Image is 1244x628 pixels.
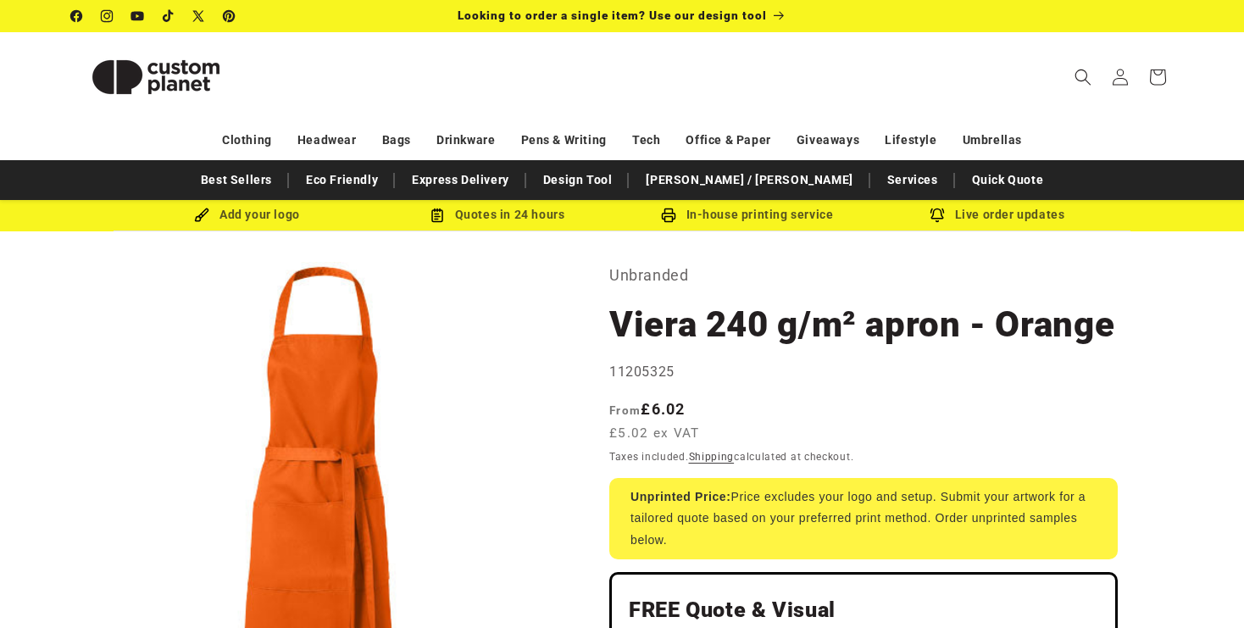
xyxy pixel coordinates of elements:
[686,125,770,155] a: Office & Paper
[382,125,411,155] a: Bags
[885,125,936,155] a: Lifestyle
[609,424,700,443] span: £5.02 ex VAT
[637,165,861,195] a: [PERSON_NAME] / [PERSON_NAME]
[661,208,676,223] img: In-house printing
[222,125,272,155] a: Clothing
[609,262,1118,289] p: Unbranded
[622,204,872,225] div: In-house printing service
[964,165,1052,195] a: Quick Quote
[194,208,209,223] img: Brush Icon
[930,208,945,223] img: Order updates
[797,125,859,155] a: Giveaways
[372,204,622,225] div: Quotes in 24 hours
[963,125,1022,155] a: Umbrellas
[403,165,518,195] a: Express Delivery
[458,8,767,22] span: Looking to order a single item? Use our design tool
[609,400,686,418] strong: £6.02
[122,204,372,225] div: Add your logo
[521,125,607,155] a: Pens & Writing
[689,451,735,463] a: Shipping
[630,490,731,503] strong: Unprinted Price:
[192,165,280,195] a: Best Sellers
[297,165,386,195] a: Eco Friendly
[879,165,947,195] a: Services
[609,448,1118,465] div: Taxes included. calculated at checkout.
[629,597,1098,624] h2: FREE Quote & Visual
[609,403,641,417] span: From
[632,125,660,155] a: Tech
[430,208,445,223] img: Order Updates Icon
[436,125,495,155] a: Drinkware
[609,364,675,380] span: 11205325
[297,125,357,155] a: Headwear
[872,204,1122,225] div: Live order updates
[65,32,247,121] a: Custom Planet
[609,478,1118,559] div: Price excludes your logo and setup. Submit your artwork for a tailored quote based on your prefer...
[71,39,241,115] img: Custom Planet
[535,165,621,195] a: Design Tool
[609,302,1118,347] h1: Viera 240 g/m² apron - Orange
[1064,58,1102,96] summary: Search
